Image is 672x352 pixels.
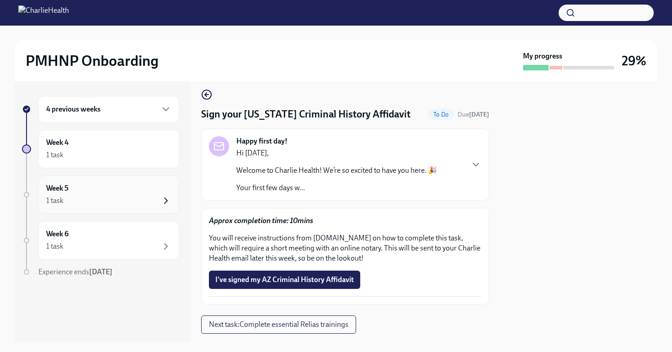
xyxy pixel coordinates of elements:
h6: 4 previous weeks [46,104,101,114]
div: 1 task [46,196,64,206]
span: I've signed my AZ Criminal History Affidavit [215,275,354,284]
strong: My progress [523,51,562,61]
strong: Approx completion time: 10mins [209,216,313,225]
a: Week 51 task [22,176,179,214]
button: I've signed my AZ Criminal History Affidavit [209,271,360,289]
button: Next task:Complete essential Relias trainings [201,315,356,334]
p: Your first few days w... [236,183,437,193]
a: Week 41 task [22,130,179,168]
p: Welcome to Charlie Health! We’re so excited to have you here. 🎉 [236,165,437,176]
span: To Do [428,111,454,118]
span: Next task : Complete essential Relias trainings [209,320,348,329]
strong: Happy first day! [236,136,288,146]
h6: Week 6 [46,229,69,239]
strong: [DATE] [469,111,489,118]
strong: [DATE] [89,267,112,276]
span: September 19th, 2025 07:00 [458,110,489,119]
h6: Week 5 [46,183,69,193]
span: Experience ends [38,267,112,276]
h3: 29% [622,53,646,69]
h6: Week 4 [46,138,69,148]
div: 1 task [46,241,64,251]
h4: Sign your [US_STATE] Criminal History Affidavit [201,107,411,121]
a: Week 61 task [22,221,179,260]
div: 4 previous weeks [38,96,179,123]
span: Due [458,111,489,118]
h2: PMHNP Onboarding [26,52,159,70]
p: Hi [DATE], [236,148,437,158]
p: You will receive instructions from [DOMAIN_NAME] on how to complete this task, which will require... [209,233,481,263]
div: 1 task [46,150,64,160]
img: CharlieHealth [18,5,69,20]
